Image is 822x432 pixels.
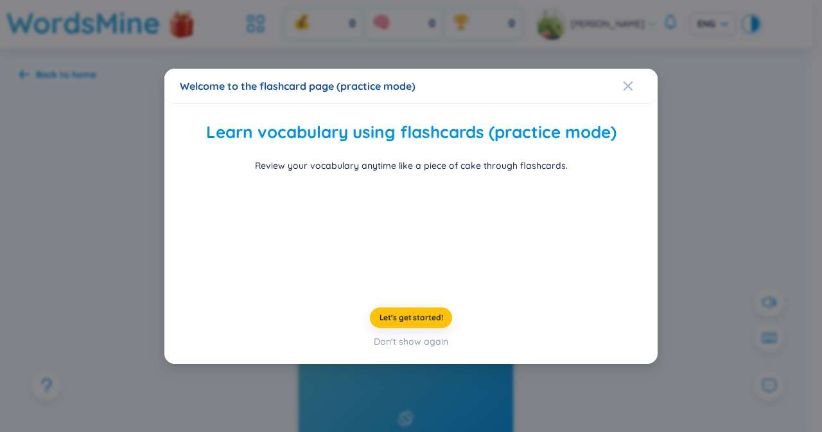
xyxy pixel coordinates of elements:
span: Let's get started! [380,312,443,322]
button: Close [623,69,658,103]
div: Review your vocabulary anytime like a piece of cake through flashcards. [255,158,568,172]
button: Let's get started! [370,307,453,327]
div: Don't show again [374,334,448,348]
h2: Learn vocabulary using flashcards (practice mode) [183,119,640,146]
div: Welcome to the flashcard page (practice mode) [180,79,642,93]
